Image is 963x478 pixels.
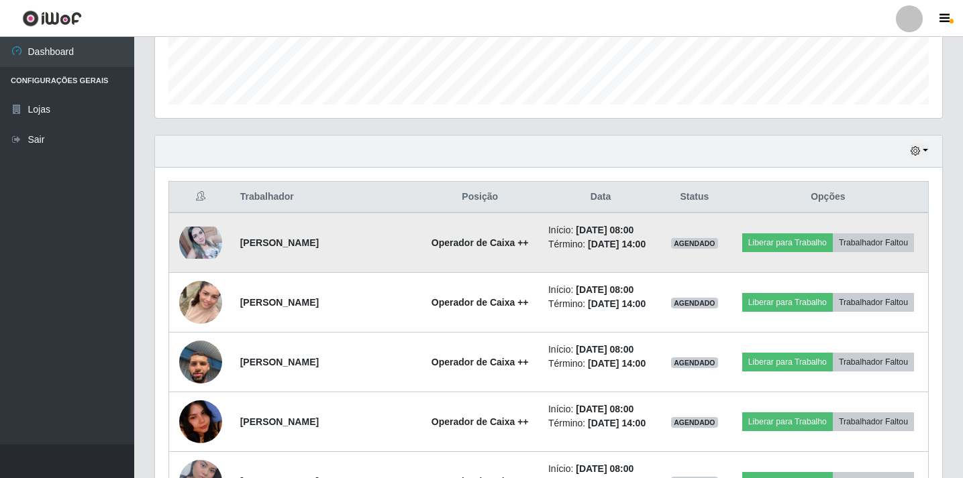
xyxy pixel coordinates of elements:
[548,283,653,297] li: Início:
[576,344,633,355] time: [DATE] 08:00
[240,357,319,367] strong: [PERSON_NAME]
[588,358,646,369] time: [DATE] 14:00
[548,237,653,251] li: Término:
[548,223,653,237] li: Início:
[588,418,646,428] time: [DATE] 14:00
[671,357,718,368] span: AGENDADO
[742,412,833,431] button: Liberar para Trabalho
[432,416,529,427] strong: Operador de Caixa ++
[179,264,222,341] img: 1753525532646.jpeg
[576,404,633,414] time: [DATE] 08:00
[588,298,646,309] time: [DATE] 14:00
[540,182,661,213] th: Data
[548,297,653,311] li: Término:
[432,237,529,248] strong: Operador de Caixa ++
[240,297,319,308] strong: [PERSON_NAME]
[742,353,833,371] button: Liberar para Trabalho
[548,343,653,357] li: Início:
[240,237,319,248] strong: [PERSON_NAME]
[588,239,646,249] time: [DATE] 14:00
[179,375,222,469] img: 1755826111467.jpeg
[419,182,540,213] th: Posição
[432,357,529,367] strong: Operador de Caixa ++
[548,402,653,416] li: Início:
[240,416,319,427] strong: [PERSON_NAME]
[232,182,420,213] th: Trabalhador
[833,293,914,312] button: Trabalhador Faltou
[833,233,914,252] button: Trabalhador Faltou
[661,182,728,213] th: Status
[833,412,914,431] button: Trabalhador Faltou
[742,233,833,252] button: Liberar para Trabalho
[576,463,633,474] time: [DATE] 08:00
[742,293,833,312] button: Liberar para Trabalho
[432,297,529,308] strong: Operador de Caixa ++
[548,416,653,430] li: Término:
[576,225,633,235] time: [DATE] 08:00
[728,182,929,213] th: Opções
[671,417,718,428] span: AGENDADO
[671,298,718,308] span: AGENDADO
[576,284,633,295] time: [DATE] 08:00
[179,227,222,259] img: 1668045195868.jpeg
[671,238,718,249] span: AGENDADO
[548,357,653,371] li: Término:
[179,324,222,400] img: 1752607957253.jpeg
[22,10,82,27] img: CoreUI Logo
[833,353,914,371] button: Trabalhador Faltou
[548,462,653,476] li: Início:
